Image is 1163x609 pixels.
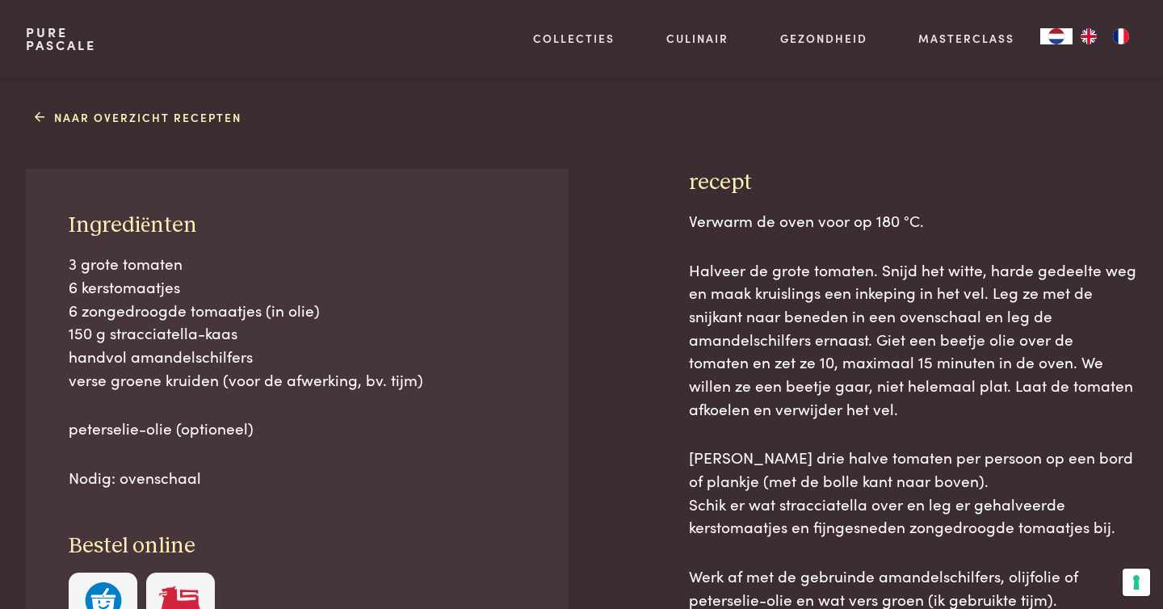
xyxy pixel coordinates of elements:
[69,252,183,274] span: 3 grote tomaten
[1073,28,1137,44] ul: Language list
[69,275,180,297] span: 6 kerstomaatjes
[1040,28,1137,44] aside: Language selected: Nederlands
[689,446,1133,491] span: [PERSON_NAME] drie halve tomaten per persoon op een bord of plankje (met de bolle kant naar boven).
[780,30,867,47] a: Gezondheid
[666,30,728,47] a: Culinair
[69,214,197,237] span: Ingrediënten
[1105,28,1137,44] a: FR
[1123,569,1150,596] button: Uw voorkeuren voor toestemming voor trackingtechnologieën
[69,417,254,439] span: peterselie-olie (optioneel)
[69,466,201,488] span: Nodig: ovenschaal
[918,30,1014,47] a: Masterclass
[69,345,253,367] span: handvol amandelschilfers
[689,493,1115,538] span: Schik er wat stracciatella over en leg er gehalveerde kerstomaatjes en fijngesneden zongedroogde ...
[689,209,924,231] span: Verwarm de oven voor op 180 °C.
[69,532,526,561] h3: Bestel online
[69,299,320,321] span: 6 zongedroogde tomaatjes (in olie)
[1040,28,1073,44] a: NL
[69,321,237,343] span: 150 g stracciatella-kaas
[69,368,423,390] span: verse groene kruiden (voor de afwerking, bv. tijm)
[533,30,615,47] a: Collecties
[1040,28,1073,44] div: Language
[1073,28,1105,44] a: EN
[26,26,96,52] a: PurePascale
[689,169,1137,197] h3: recept
[35,109,242,126] a: Naar overzicht recepten
[689,258,1136,419] span: Halveer de grote tomaten. Snijd het witte, harde gedeelte weg en maak kruislings een inkeping in ...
